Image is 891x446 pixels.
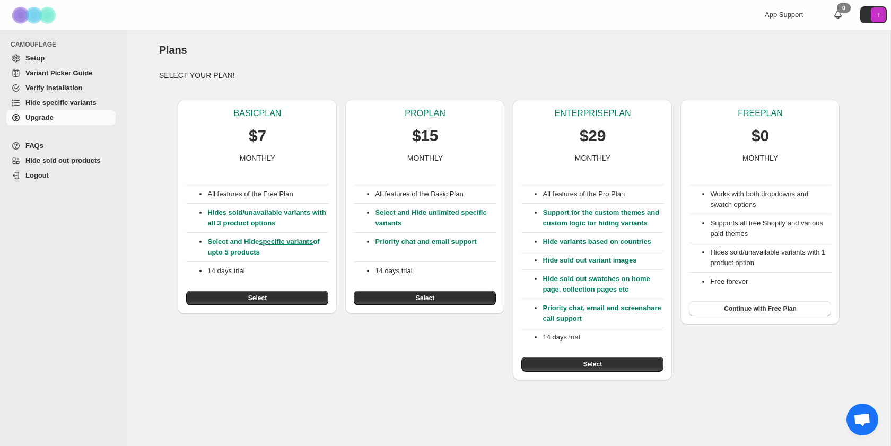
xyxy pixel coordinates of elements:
a: Variant Picker Guide [6,66,116,81]
span: Hide sold out products [25,156,101,164]
span: Select [248,294,267,302]
span: Logout [25,171,49,179]
span: Variant Picker Guide [25,69,92,77]
img: Camouflage [8,1,62,30]
p: Hide variants based on countries [543,237,663,247]
p: ENTERPRISE PLAN [554,108,631,119]
a: specific variants [259,238,313,246]
a: Upgrade [6,110,116,125]
p: Select and Hide of upto 5 products [207,237,328,258]
p: Hide sold out variant images [543,255,663,266]
p: $15 [412,125,438,146]
p: MONTHLY [742,153,778,163]
span: Hide specific variants [25,99,97,107]
p: MONTHLY [240,153,275,163]
span: CAMOUFLAGE [11,40,120,49]
span: Avatar with initials T [871,7,886,22]
a: 0 [833,10,843,20]
p: All features of the Pro Plan [543,189,663,199]
p: FREE PLAN [738,108,782,119]
span: FAQs [25,142,43,150]
span: Plans [159,44,187,56]
button: Select [521,357,663,372]
li: Supports all free Shopify and various paid themes [710,218,831,239]
a: Open chat [846,404,878,435]
p: All features of the Basic Plan [375,189,496,199]
a: Setup [6,51,116,66]
p: Hides sold/unavailable variants with all 3 product options [207,207,328,229]
p: Hide sold out swatches on home page, collection pages etc [543,274,663,295]
p: 14 days trial [375,266,496,276]
button: Continue with Free Plan [689,301,831,316]
span: Select [583,360,602,369]
span: App Support [765,11,803,19]
p: All features of the Free Plan [207,189,328,199]
li: Works with both dropdowns and swatch options [710,189,831,210]
span: Upgrade [25,113,54,121]
p: $29 [580,125,606,146]
a: Verify Installation [6,81,116,95]
p: $7 [249,125,266,146]
p: Priority chat, email and screenshare call support [543,303,663,324]
p: MONTHLY [407,153,443,163]
p: BASIC PLAN [234,108,282,119]
p: Select and Hide unlimited specific variants [375,207,496,229]
span: Verify Installation [25,84,83,92]
a: Logout [6,168,116,183]
div: 0 [837,3,851,13]
p: SELECT YOUR PLAN! [159,70,859,81]
span: Select [416,294,434,302]
span: Setup [25,54,45,62]
a: Hide sold out products [6,153,116,168]
p: Priority chat and email support [375,237,496,258]
p: PRO PLAN [405,108,445,119]
text: T [877,12,880,18]
p: 14 days trial [207,266,328,276]
span: Continue with Free Plan [724,304,797,313]
p: Support for the custom themes and custom logic for hiding variants [543,207,663,229]
button: Select [186,291,328,305]
p: MONTHLY [575,153,610,163]
a: FAQs [6,138,116,153]
a: Hide specific variants [6,95,116,110]
button: Avatar with initials T [860,6,887,23]
li: Hides sold/unavailable variants with 1 product option [710,247,831,268]
li: Free forever [710,276,831,287]
button: Select [354,291,496,305]
p: 14 days trial [543,332,663,343]
p: $0 [752,125,769,146]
